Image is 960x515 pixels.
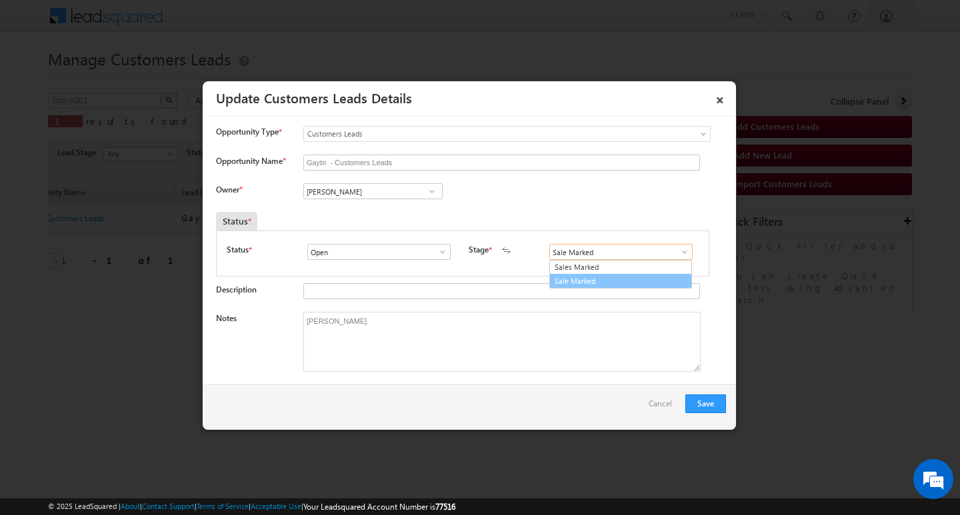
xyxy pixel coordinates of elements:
[216,156,285,166] label: Opportunity Name
[121,502,140,510] a: About
[216,212,257,231] div: Status
[216,284,257,294] label: Description
[549,274,692,289] a: Sale Marked
[469,244,489,256] label: Stage
[181,410,242,428] em: Start Chat
[685,394,726,413] button: Save
[307,244,451,260] input: Type to Search
[435,502,455,512] span: 77516
[216,313,237,323] label: Notes
[216,185,242,195] label: Owner
[48,500,455,513] span: © 2025 LeadSquared | | | | |
[709,86,731,109] a: ×
[142,502,195,510] a: Contact Support
[649,394,679,420] a: Cancel
[216,88,412,107] a: Update Customers Leads Details
[423,185,440,198] a: Show All Items
[197,502,249,510] a: Terms of Service
[251,502,301,510] a: Acceptable Use
[431,245,447,258] a: Show All Items
[303,183,443,199] input: Type to Search
[17,123,243,399] textarea: Type your message and hit 'Enter'
[216,126,279,138] span: Opportunity Type
[304,128,656,140] span: Customers Leads
[69,70,224,87] div: Chat with us now
[23,70,56,87] img: d_60004797649_company_0_60004797649
[227,244,249,256] label: Status
[303,502,455,512] span: Your Leadsquared Account Number is
[550,260,691,274] a: Sales Marked
[673,245,689,258] a: Show All Items
[219,7,251,39] div: Minimize live chat window
[303,126,711,142] a: Customers Leads
[549,244,693,260] input: Type to Search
